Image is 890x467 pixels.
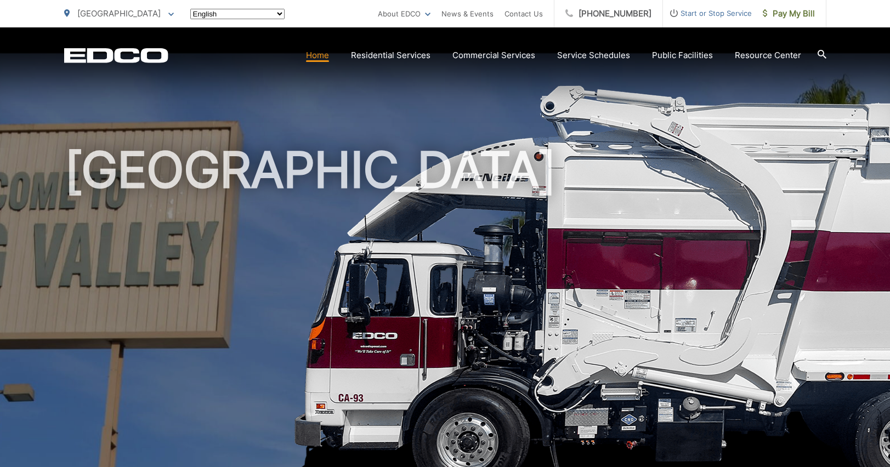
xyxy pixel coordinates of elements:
[652,49,713,62] a: Public Facilities
[763,7,815,20] span: Pay My Bill
[452,49,535,62] a: Commercial Services
[735,49,801,62] a: Resource Center
[378,7,430,20] a: About EDCO
[190,9,285,19] select: Select a language
[557,49,630,62] a: Service Schedules
[64,48,168,63] a: EDCD logo. Return to the homepage.
[351,49,430,62] a: Residential Services
[306,49,329,62] a: Home
[504,7,543,20] a: Contact Us
[441,7,494,20] a: News & Events
[77,8,161,19] span: [GEOGRAPHIC_DATA]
